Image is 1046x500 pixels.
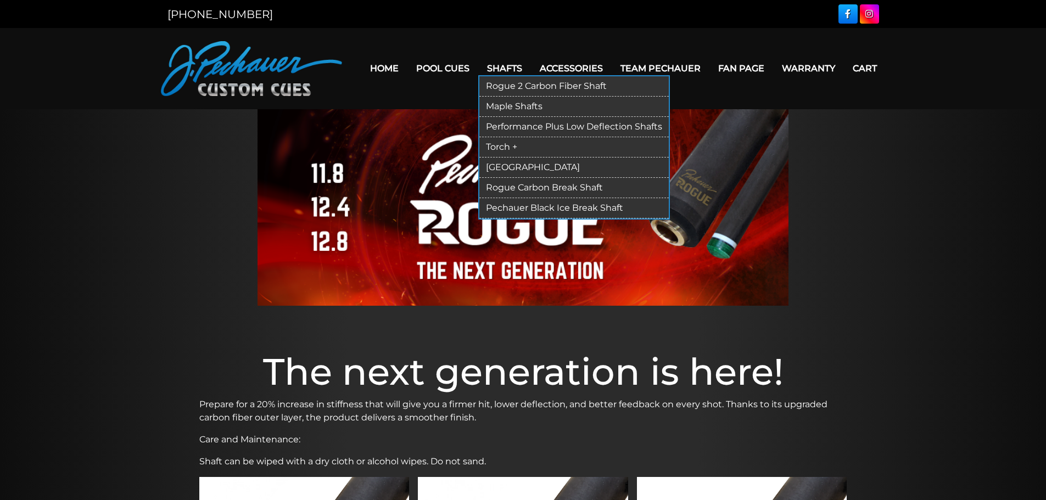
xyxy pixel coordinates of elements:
a: Pool Cues [407,54,478,82]
a: Warranty [773,54,844,82]
a: Home [361,54,407,82]
p: Care and Maintenance: [199,433,847,446]
a: Rogue Carbon Break Shaft [479,178,669,198]
a: Cart [844,54,886,82]
a: Maple Shafts [479,97,669,117]
a: Performance Plus Low Deflection Shafts [479,117,669,137]
a: Shafts [478,54,531,82]
a: Team Pechauer [612,54,709,82]
a: Accessories [531,54,612,82]
a: [GEOGRAPHIC_DATA] [479,158,669,178]
a: Rogue 2 Carbon Fiber Shaft [479,76,669,97]
a: Pechauer Black Ice Break Shaft [479,198,669,218]
a: Torch + [479,137,669,158]
p: Shaft can be wiped with a dry cloth or alcohol wipes. Do not sand. [199,455,847,468]
img: Pechauer Custom Cues [161,41,342,96]
p: Prepare for a 20% increase in stiffness that will give you a firmer hit, lower deflection, and be... [199,398,847,424]
a: Fan Page [709,54,773,82]
a: [PHONE_NUMBER] [167,8,273,21]
h1: The next generation is here! [199,350,847,394]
